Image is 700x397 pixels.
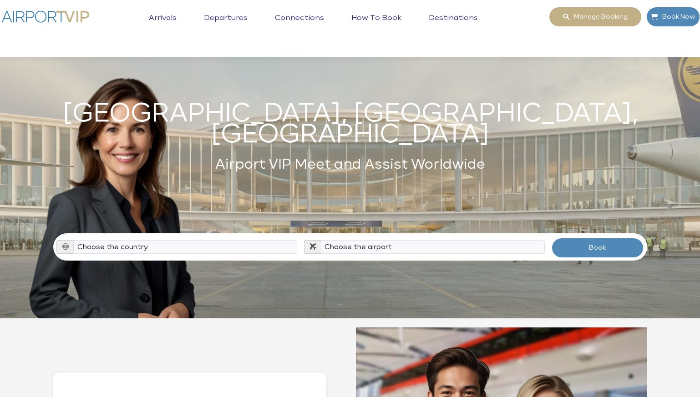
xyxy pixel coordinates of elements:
[658,7,695,26] span: Book Now
[53,104,647,146] h1: [GEOGRAPHIC_DATA], [GEOGRAPHIC_DATA], [GEOGRAPHIC_DATA]
[202,14,250,36] a: Departures
[552,238,644,258] button: Book
[273,14,326,36] a: Connections
[349,14,404,36] a: How to book
[426,14,480,36] a: Destinations
[646,7,700,27] a: Book Now
[147,14,179,36] a: Arrivals
[549,7,642,27] a: Manage booking
[53,155,647,175] h2: Airport VIP Meet and Assist Worldwide
[569,7,628,26] span: Manage booking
